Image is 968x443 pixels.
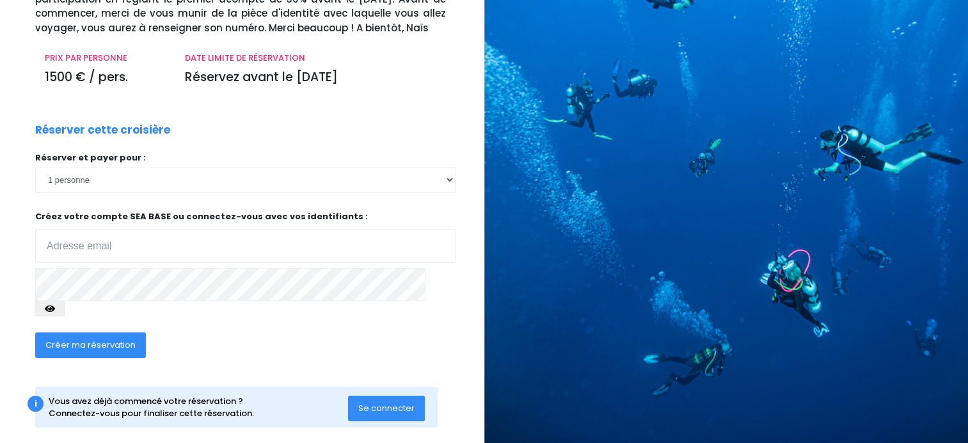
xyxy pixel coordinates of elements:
button: Se connecter [348,396,425,421]
span: Créer ma réservation [45,339,136,351]
span: Se connecter [358,402,415,414]
p: Créez votre compte SEA BASE ou connectez-vous avec vos identifiants : [35,210,456,263]
div: Vous avez déjà commencé votre réservation ? Connectez-vous pour finaliser cette réservation. [49,395,348,420]
a: Se connecter [348,402,425,413]
button: Créer ma réservation [35,332,146,358]
p: Réserver et payer pour : [35,152,456,164]
div: i [28,396,44,412]
p: 1500 € / pers. [45,68,166,87]
input: Adresse email [35,229,456,263]
p: DATE LIMITE DE RÉSERVATION [185,52,446,65]
p: PRIX PAR PERSONNE [45,52,166,65]
p: Réserver cette croisière [35,122,170,139]
p: Réservez avant le [DATE] [185,68,446,87]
